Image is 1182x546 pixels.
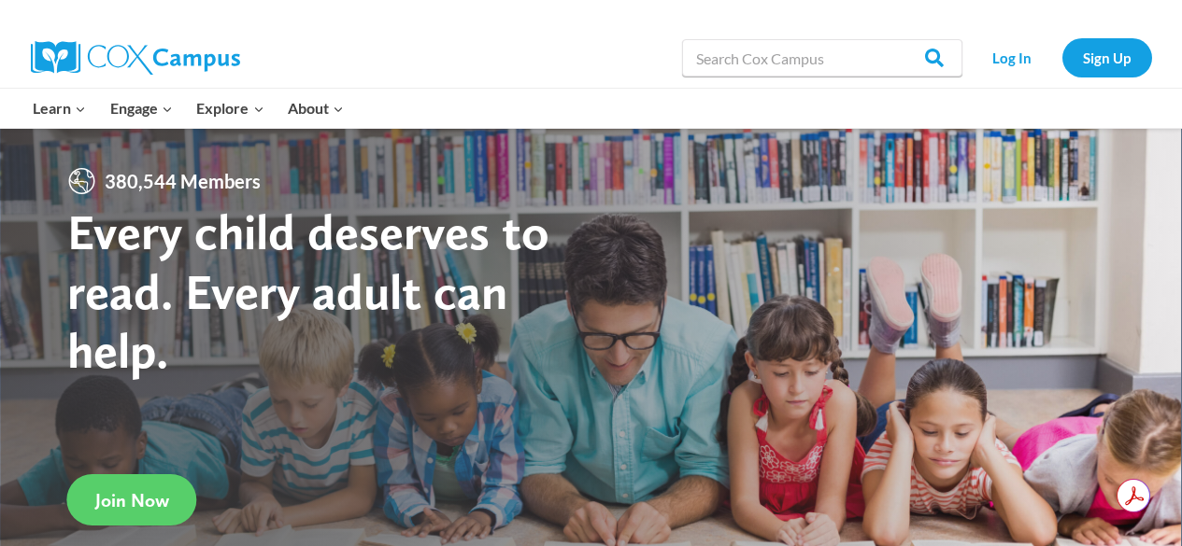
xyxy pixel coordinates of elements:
span: About [288,96,344,120]
span: Learn [33,96,86,120]
span: Engage [110,96,173,120]
span: 380,544 Members [97,166,268,196]
span: Explore [196,96,263,120]
a: Log In [972,38,1053,77]
a: Sign Up [1062,38,1152,77]
img: Cox Campus [31,41,240,75]
nav: Primary Navigation [21,89,356,128]
a: Join Now [67,474,197,525]
input: Search Cox Campus [682,39,962,77]
strong: Every child deserves to read. Every adult can help. [67,202,549,380]
nav: Secondary Navigation [972,38,1152,77]
span: Join Now [95,489,169,511]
